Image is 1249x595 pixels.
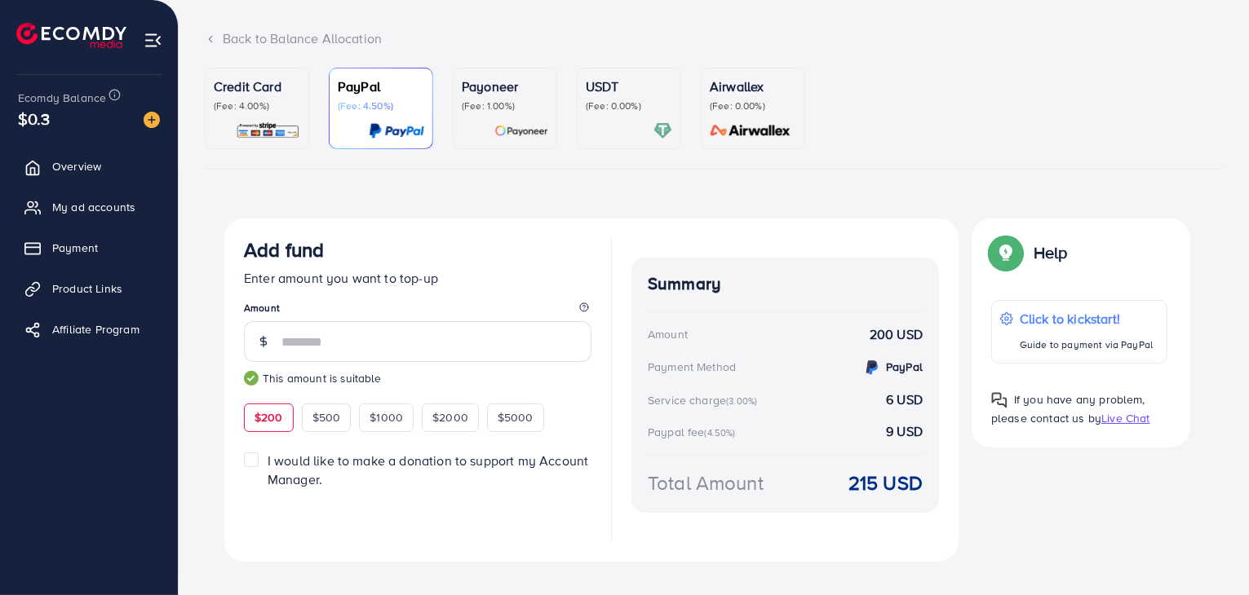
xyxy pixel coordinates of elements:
[52,321,140,337] span: Affiliate Program
[886,390,923,409] strong: 6 USD
[144,112,160,128] img: image
[12,313,166,346] a: Affiliate Program
[710,77,796,96] p: Airwallex
[1020,309,1153,328] p: Click to kickstart!
[432,409,468,425] span: $2000
[586,99,672,112] p: (Fee: 0.00%)
[886,359,923,375] strong: PayPal
[16,23,126,48] img: logo
[462,99,548,112] p: (Fee: 1.00%)
[862,358,882,377] img: credit
[991,392,1008,408] img: Popup guide
[12,150,166,183] a: Overview
[498,409,534,425] span: $5000
[991,391,1145,426] span: If you have any problem, please contact us by
[12,272,166,305] a: Product Links
[52,240,98,256] span: Payment
[870,325,923,344] strong: 200 USD
[12,191,166,223] a: My ad accounts
[244,268,591,288] p: Enter amount you want to top-up
[710,99,796,112] p: (Fee: 0.00%)
[214,99,300,112] p: (Fee: 4.00%)
[244,370,591,386] small: This amount is suitable
[12,231,166,264] a: Payment
[244,238,324,262] h3: Add fund
[462,77,548,96] p: Payoneer
[236,121,300,140] img: card
[268,452,588,488] span: I would like to make a donation to support my Account Manager.
[338,99,424,112] p: (Fee: 4.50%)
[1180,522,1237,583] iframe: Chat
[648,274,923,294] h4: Summary
[52,280,122,297] span: Product Links
[18,107,51,130] span: $0.3
[52,158,101,174] span: Overview
[648,424,741,440] div: Paypal fee
[1034,243,1068,262] p: Help
[648,469,764,497] div: Total Amount
[648,359,736,375] div: Payment Method
[726,394,757,408] small: (3.00%)
[648,392,762,408] div: Service charge
[369,121,424,140] img: card
[18,90,106,106] span: Ecomdy Balance
[52,199,135,215] span: My ad accounts
[370,409,403,425] span: $1000
[991,238,1021,267] img: Popup guide
[244,371,259,386] img: guide
[1020,335,1153,355] p: Guide to payment via PayPal
[214,77,300,96] p: Credit Card
[494,121,548,140] img: card
[312,409,341,425] span: $500
[144,31,162,50] img: menu
[886,422,923,441] strong: 9 USD
[255,409,283,425] span: $200
[653,121,672,140] img: card
[848,469,923,497] strong: 215 USD
[338,77,424,96] p: PayPal
[428,509,591,537] iframe: PayPal
[1101,410,1149,426] span: Live Chat
[648,326,688,342] div: Amount
[705,426,736,439] small: (4.50%)
[244,301,591,321] legend: Amount
[205,29,1223,48] div: Back to Balance Allocation
[705,121,796,140] img: card
[586,77,672,96] p: USDT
